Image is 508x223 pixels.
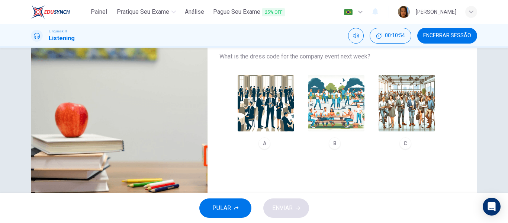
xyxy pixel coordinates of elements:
button: Encerrar Sessão [417,28,477,44]
span: Pratique seu exame [117,7,169,16]
button: Pague Seu Exame25% OFF [210,5,288,19]
button: C [375,71,438,153]
button: PULAR [199,198,251,218]
img: Listen to a clip about the dress code for an event. [31,28,208,210]
span: Encerrar Sessão [423,33,471,39]
div: Esconder [370,28,411,44]
div: C [399,137,411,149]
h1: Listening [49,34,75,43]
a: EduSynch logo [31,4,87,19]
button: Pratique seu exame [114,5,179,19]
div: [PERSON_NAME] [416,7,456,16]
span: Painel [91,7,107,16]
img: pt [344,9,353,15]
span: 00:10:54 [385,33,405,39]
span: What is the dress code for the company event next week? [219,52,453,61]
button: Análise [182,5,207,19]
div: A [258,137,270,149]
span: 25% OFF [262,8,285,16]
span: Linguaskill [49,29,67,34]
img: B [308,75,364,131]
span: Pague Seu Exame [213,7,285,17]
img: Profile picture [398,6,410,18]
img: C [379,75,435,131]
span: PULAR [212,203,231,213]
div: Open Intercom Messenger [483,198,501,216]
button: A [234,71,298,153]
button: Painel [87,5,111,19]
button: B [305,71,368,153]
img: EduSynch logo [31,4,70,19]
div: B [329,137,341,149]
button: 00:10:54 [370,28,411,44]
img: A [238,75,294,131]
span: Análise [185,7,204,16]
div: Silenciar [348,28,364,44]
